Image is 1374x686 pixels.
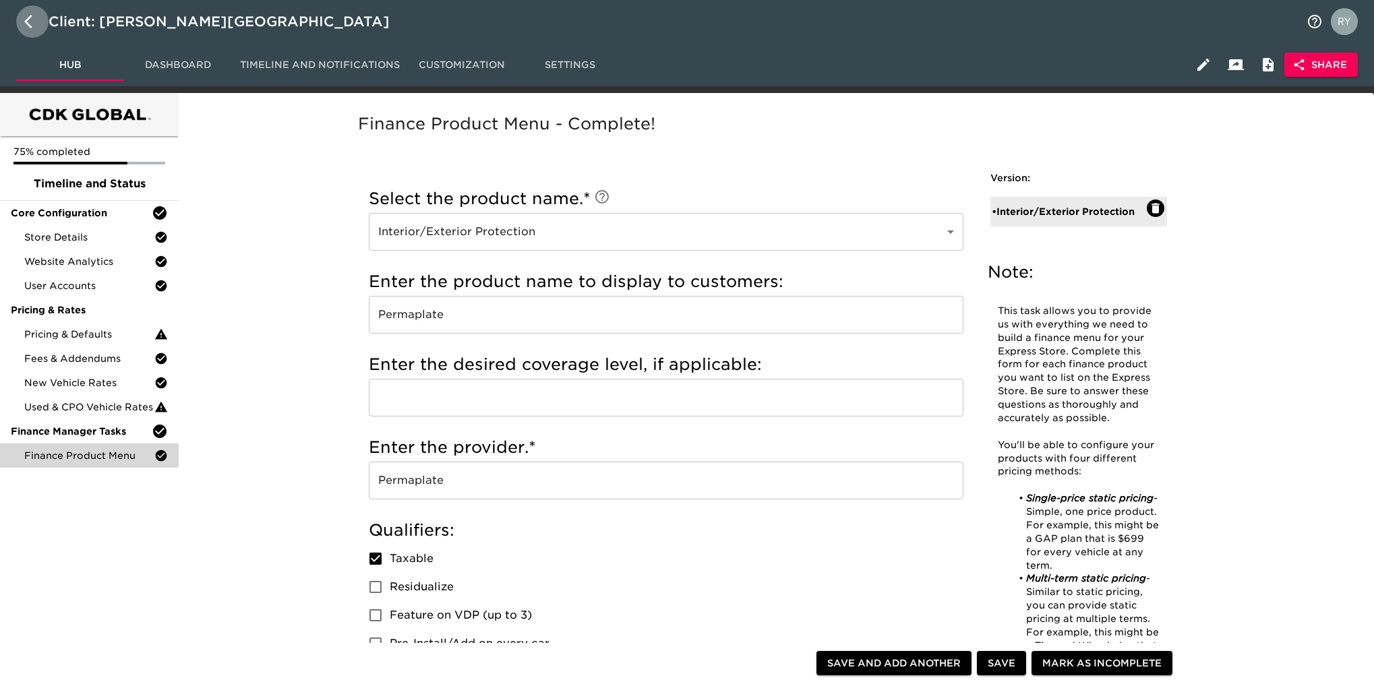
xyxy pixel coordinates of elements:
button: Save and Add Another [816,651,972,676]
span: Timeline and Notifications [240,57,400,73]
span: Dashboard [132,57,224,73]
span: Website Analytics [24,255,154,268]
span: Hub [24,57,116,73]
button: Edit Hub [1187,49,1220,81]
span: Taxable [390,551,434,567]
span: Fees & Addendums [24,352,154,365]
span: Customization [416,57,508,73]
em: - [1146,573,1150,584]
p: 75% completed [13,145,165,158]
h5: Enter the desired coverage level, if applicable: [369,354,963,375]
p: You'll be able to configure your products with four different pricing methods: [998,439,1160,479]
button: Internal Notes and Comments [1252,49,1284,81]
span: Pricing & Rates [11,303,168,317]
li: - Simple, one price product. For example, this might be a GAP plan that is $699 for every vehicle... [1012,492,1160,572]
span: Settings [524,57,616,73]
span: Pricing & Defaults [24,328,154,341]
span: Save [988,655,1015,672]
h5: Qualifiers: [369,520,963,541]
span: Residualize [390,579,454,595]
span: Mark as Incomplete [1042,655,1162,672]
p: This task allows you to provide us with everything we need to build a finance menu for your Expre... [998,305,1160,425]
div: • Interior/Exterior Protection [992,205,1147,218]
span: Finance Manager Tasks [11,425,152,438]
h5: Note: [988,261,1170,283]
span: Used & CPO Vehicle Rates [24,400,154,414]
img: Profile [1331,8,1358,35]
span: User Accounts [24,279,154,292]
h5: Enter the provider. [369,437,963,458]
em: Multi-term static pricing [1026,573,1146,584]
span: Finance Product Menu [24,449,154,462]
input: Example: SafeGuard, EasyCare, JM&A [369,462,963,499]
div: •Interior/Exterior Protection [990,197,1167,226]
button: Mark as Incomplete [1032,651,1172,676]
button: notifications [1298,5,1331,38]
h5: Enter the product name to display to customers: [369,271,963,292]
span: Save and Add Another [827,655,961,672]
button: Save [977,651,1026,676]
span: Share [1295,57,1347,73]
span: Timeline and Status [11,176,168,192]
h6: Version: [990,171,1167,186]
h5: Finance Product Menu - Complete! [358,113,1189,135]
button: Share [1284,53,1358,77]
span: Store Details [24,230,154,244]
div: Client: [PERSON_NAME][GEOGRAPHIC_DATA] [49,11,409,32]
span: New Vehicle Rates [24,376,154,389]
span: Pre-Install/Add on every car [390,635,549,652]
em: Single-price static pricing [1026,493,1154,503]
span: Feature on VDP (up to 3) [390,607,532,623]
div: Interior/Exterior Protection [369,213,963,251]
h5: Select the product name. [369,188,963,210]
span: Core Configuration [11,206,152,220]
